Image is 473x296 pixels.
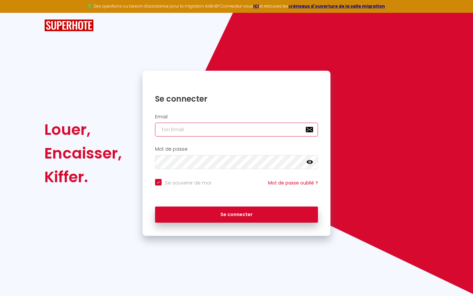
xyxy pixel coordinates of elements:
[253,3,259,9] a: ICI
[5,3,25,22] button: Ouvrir le widget de chat LiveChat
[44,165,122,189] div: Kiffer.
[268,180,318,186] a: Mot de passe oublié ?
[155,207,318,223] button: Se connecter
[288,3,385,9] a: créneaux d'ouverture de la salle migration
[155,123,318,136] input: Ton Email
[44,19,94,32] img: SuperHote logo
[44,118,122,141] div: Louer,
[155,146,318,152] h2: Mot de passe
[44,141,122,165] div: Encaisser,
[155,114,318,120] h2: Email
[155,94,318,104] h1: Se connecter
